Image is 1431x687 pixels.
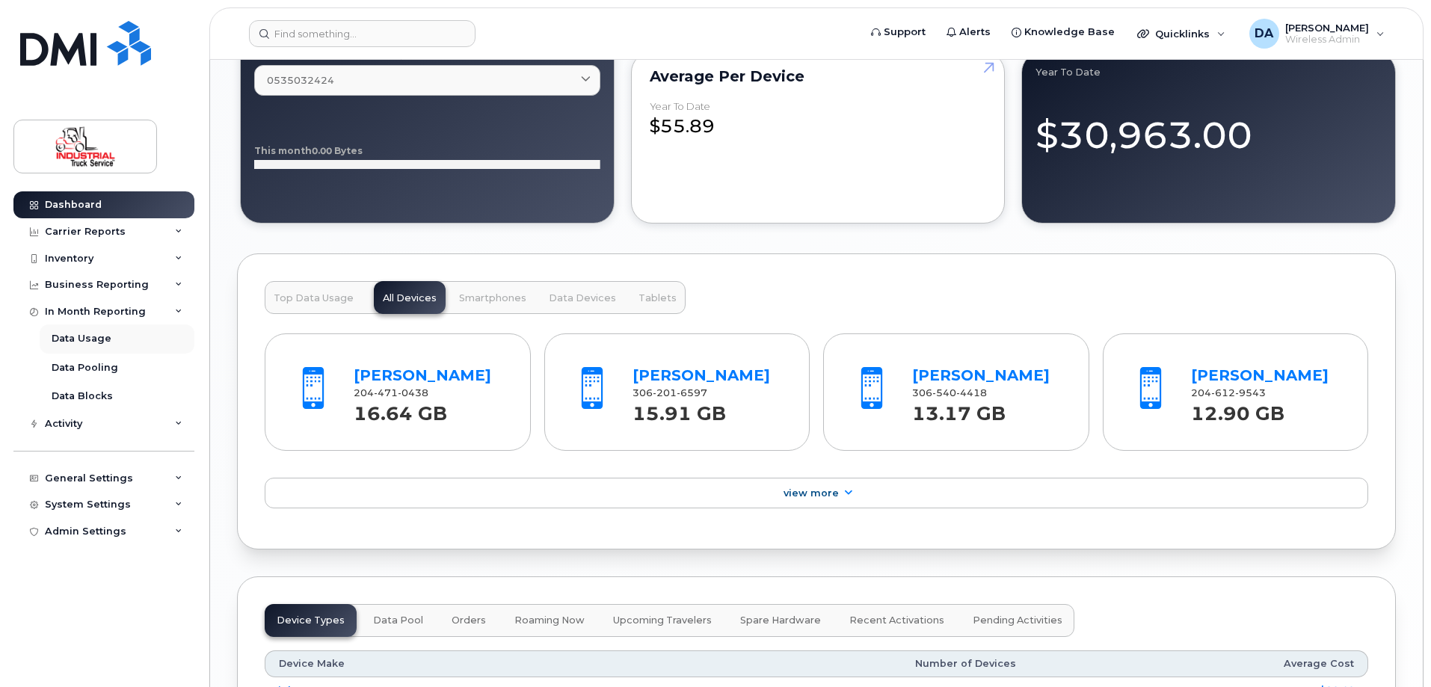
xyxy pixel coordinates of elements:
[1035,66,1382,78] div: Year to Date
[452,614,486,626] span: Orders
[1235,387,1266,398] span: 9543
[254,145,312,156] tspan: This month
[354,387,428,398] span: 204
[373,614,423,626] span: Data Pool
[677,387,707,398] span: 6597
[254,52,600,61] label: Business Accounts
[633,387,707,398] span: 306
[398,387,428,398] span: 0438
[1191,394,1284,425] strong: 12.90 GB
[912,394,1006,425] strong: 13.17 GB
[932,387,956,398] span: 540
[1191,387,1266,398] span: 204
[956,387,987,398] span: 4418
[861,17,936,47] a: Support
[459,292,526,304] span: Smartphones
[784,487,839,499] span: View More
[267,73,334,87] span: 0535032424
[354,366,491,384] a: [PERSON_NAME]
[1285,34,1369,46] span: Wireless Admin
[912,366,1050,384] a: [PERSON_NAME]
[1191,366,1329,384] a: [PERSON_NAME]
[849,614,944,626] span: Recent Activations
[959,25,991,40] span: Alerts
[1255,25,1273,43] span: DA
[265,281,363,314] button: Top Data Usage
[1285,22,1369,34] span: [PERSON_NAME]
[740,614,821,626] span: Spare Hardware
[1155,28,1210,40] span: Quicklinks
[638,292,677,304] span: Tablets
[254,65,600,96] a: 0535032424
[450,281,535,314] button: Smartphones
[1024,25,1115,40] span: Knowledge Base
[312,145,363,156] tspan: 0.00 Bytes
[630,281,686,314] button: Tablets
[588,650,1030,677] th: Number of Devices
[1127,19,1236,49] div: Quicklinks
[265,478,1368,509] a: View More
[514,614,585,626] span: Roaming Now
[912,387,987,398] span: 306
[653,387,677,398] span: 201
[633,366,770,384] a: [PERSON_NAME]
[354,394,447,425] strong: 16.64 GB
[1030,650,1368,677] th: Average Cost
[884,25,926,40] span: Support
[973,614,1062,626] span: Pending Activities
[540,281,625,314] button: Data Devices
[1211,387,1235,398] span: 612
[650,70,987,82] div: Average per Device
[633,394,726,425] strong: 15.91 GB
[1239,19,1395,49] div: Dale Allan
[650,101,710,112] div: Year to Date
[374,387,398,398] span: 471
[549,292,616,304] span: Data Devices
[1035,96,1382,161] div: $30,963.00
[1001,17,1125,47] a: Knowledge Base
[613,614,712,626] span: Upcoming Travelers
[274,292,354,304] span: Top Data Usage
[650,101,987,140] div: $55.89
[265,650,588,677] th: Device Make
[936,17,1001,47] a: Alerts
[249,20,476,47] input: Find something...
